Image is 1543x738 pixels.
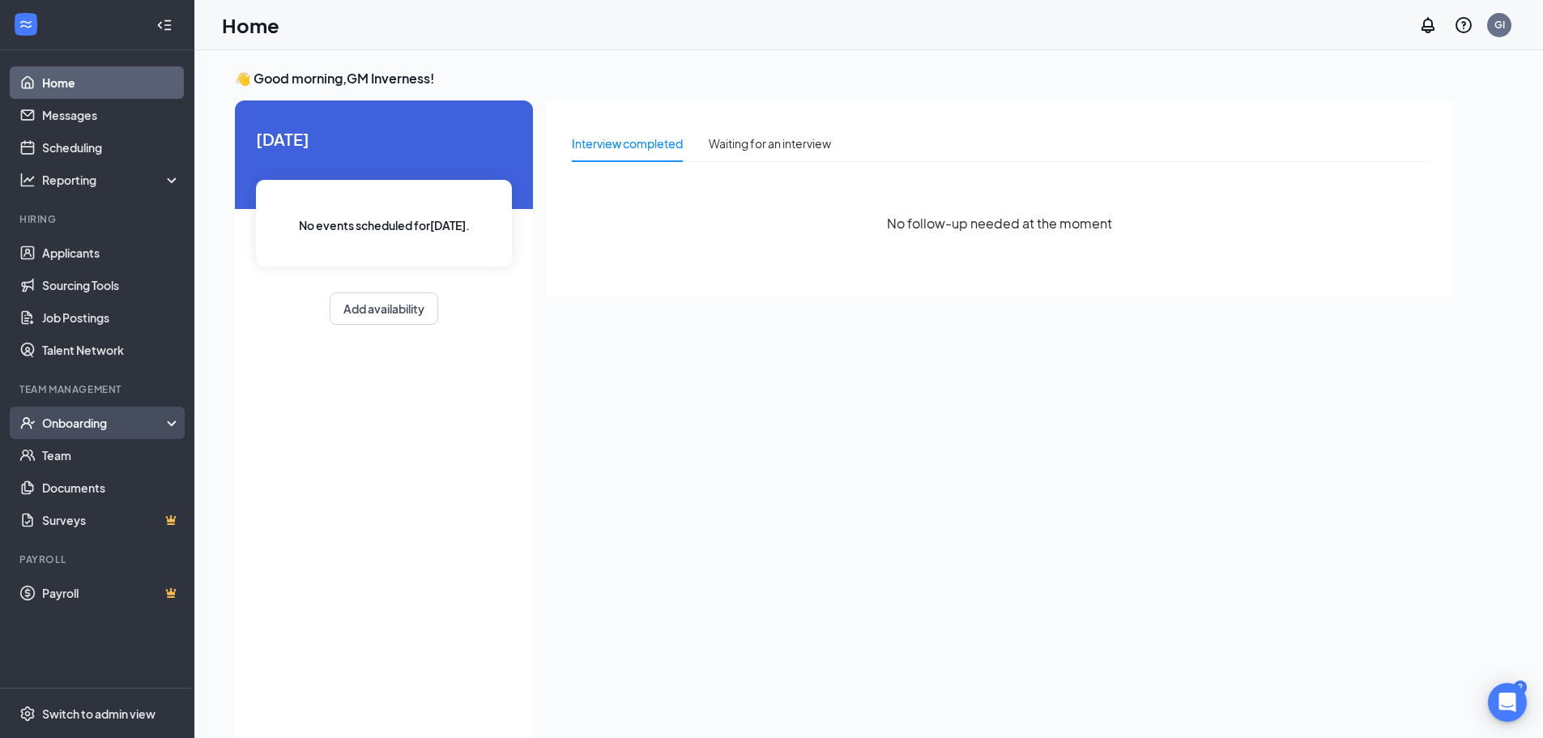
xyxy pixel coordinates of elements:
[19,552,177,566] div: Payroll
[19,706,36,722] svg: Settings
[42,237,181,269] a: Applicants
[1488,683,1527,722] div: Open Intercom Messenger
[42,439,181,471] a: Team
[572,134,683,152] div: Interview completed
[42,99,181,131] a: Messages
[299,216,470,234] span: No events scheduled for [DATE] .
[330,292,438,325] button: Add availability
[42,334,181,366] a: Talent Network
[42,471,181,504] a: Documents
[1514,680,1527,694] div: 2
[42,504,181,536] a: SurveysCrown
[1454,15,1473,35] svg: QuestionInfo
[235,70,1453,87] h3: 👋 Good morning, GM Inverness !
[42,415,167,431] div: Onboarding
[256,126,512,151] span: [DATE]
[1418,15,1438,35] svg: Notifications
[42,577,181,609] a: PayrollCrown
[156,17,173,33] svg: Collapse
[42,172,181,188] div: Reporting
[19,382,177,396] div: Team Management
[709,134,831,152] div: Waiting for an interview
[42,706,156,722] div: Switch to admin view
[1494,18,1505,32] div: GI
[19,212,177,226] div: Hiring
[19,172,36,188] svg: Analysis
[42,269,181,301] a: Sourcing Tools
[42,301,181,334] a: Job Postings
[42,131,181,164] a: Scheduling
[42,66,181,99] a: Home
[18,16,34,32] svg: WorkstreamLogo
[19,415,36,431] svg: UserCheck
[887,213,1112,233] span: No follow-up needed at the moment
[222,11,279,39] h1: Home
